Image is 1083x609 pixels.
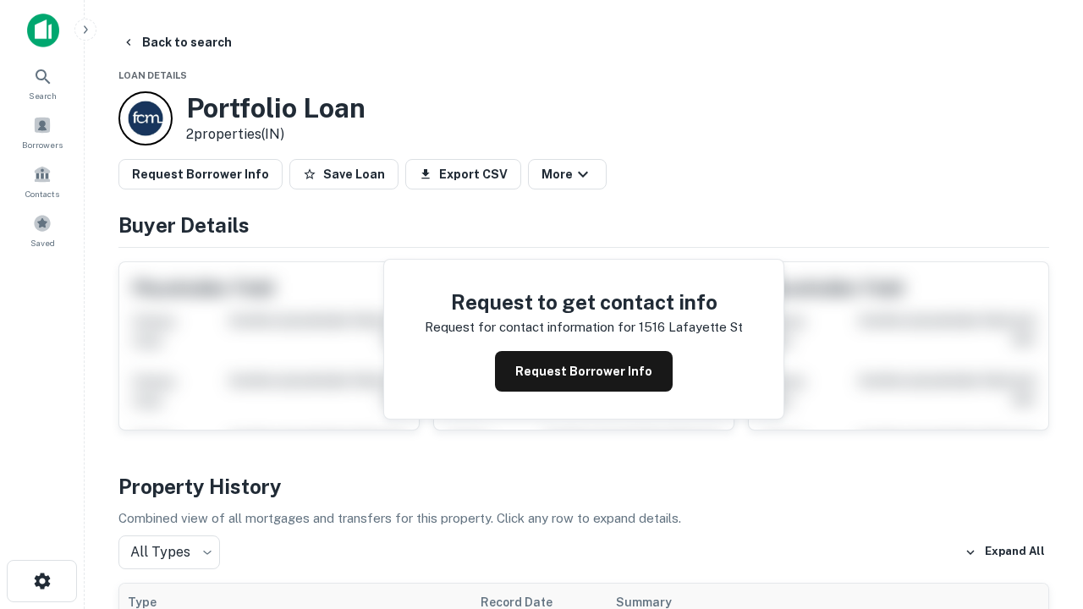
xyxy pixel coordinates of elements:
span: Contacts [25,187,59,200]
p: 2 properties (IN) [186,124,366,145]
span: Loan Details [118,70,187,80]
p: Combined view of all mortgages and transfers for this property. Click any row to expand details. [118,508,1049,529]
h4: Request to get contact info [425,287,743,317]
a: Saved [5,207,80,253]
button: Export CSV [405,159,521,189]
img: capitalize-icon.png [27,14,59,47]
button: Request Borrower Info [495,351,673,392]
iframe: Chat Widget [998,474,1083,555]
button: More [528,159,607,189]
a: Search [5,60,80,106]
h4: Property History [118,471,1049,502]
a: Contacts [5,158,80,204]
span: Borrowers [22,138,63,151]
h3: Portfolio Loan [186,92,366,124]
div: All Types [118,535,220,569]
span: Saved [30,236,55,250]
button: Save Loan [289,159,399,189]
span: Search [29,89,57,102]
a: Borrowers [5,109,80,155]
p: 1516 lafayette st [639,317,743,337]
button: Back to search [115,27,239,58]
h4: Buyer Details [118,210,1049,240]
p: Request for contact information for [425,317,635,337]
button: Request Borrower Info [118,159,283,189]
button: Expand All [960,540,1049,565]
